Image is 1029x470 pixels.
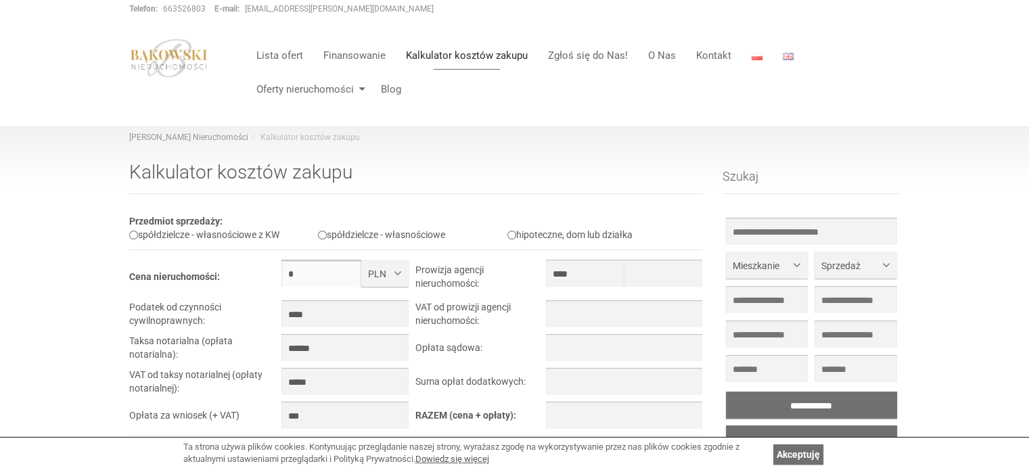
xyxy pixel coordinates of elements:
[415,334,545,368] td: Opłata sądowa:
[129,334,282,368] td: Taksa notarialna (opłata notarialna):
[723,170,900,194] h3: Szukaj
[129,133,248,142] a: [PERSON_NAME] Nieruchomości
[361,260,409,287] button: PLN
[415,300,545,334] td: VAT od prowizji agencji nieruchomości:
[783,53,794,60] img: English
[318,229,445,240] label: spółdzielcze - własnościowe
[129,229,279,240] label: spółdzielcze - własnościowe z KW
[773,444,823,465] a: Akceptuję
[638,42,686,69] a: O Nas
[313,42,396,69] a: Finansowanie
[733,259,791,273] span: Mieszkanie
[129,231,138,239] input: spółdzielcze - własnościowe z KW
[396,42,538,69] a: Kalkulator kosztów zakupu
[538,42,638,69] a: Zgłoś się do Nas!
[821,259,879,273] span: Sprzedaż
[752,53,762,60] img: Polski
[815,252,896,279] button: Sprzedaż
[371,76,401,103] a: Blog
[129,402,282,436] td: Opłata za wniosek (+ VAT)
[368,267,392,281] span: PLN
[246,42,313,69] a: Lista ofert
[129,271,220,282] b: Cena nieruchomości:
[318,231,327,239] input: spółdzielcze - własnościowe
[129,368,282,402] td: VAT od taksy notarialnej (opłaty notarialnej):
[129,216,223,227] b: Przedmiot sprzedaży:
[415,454,489,464] a: Dowiedz się więcej
[129,39,209,78] img: logo
[248,132,360,143] li: Kalkulator kosztów zakupu
[726,252,808,279] button: Mieszkanie
[214,4,239,14] strong: E-mail:
[246,76,371,103] a: Oferty nieruchomości
[415,260,545,300] td: Prowizja agencji nieruchomości:
[245,4,434,14] a: [EMAIL_ADDRESS][PERSON_NAME][DOMAIN_NAME]
[686,42,741,69] a: Kontakt
[129,300,282,334] td: Podatek od czynności cywilnoprawnych:
[507,229,633,240] label: hipoteczne, dom lub działka
[415,410,516,421] b: RAZEM (cena + opłaty):
[507,231,516,239] input: hipoteczne, dom lub działka
[129,162,703,194] h1: Kalkulator kosztów zakupu
[415,368,545,402] td: Suma opłat dodatkowych:
[129,4,158,14] strong: Telefon:
[163,4,206,14] a: 663526803
[183,441,767,466] div: Ta strona używa plików cookies. Kontynuując przeglądanie naszej strony, wyrażasz zgodę na wykorzy...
